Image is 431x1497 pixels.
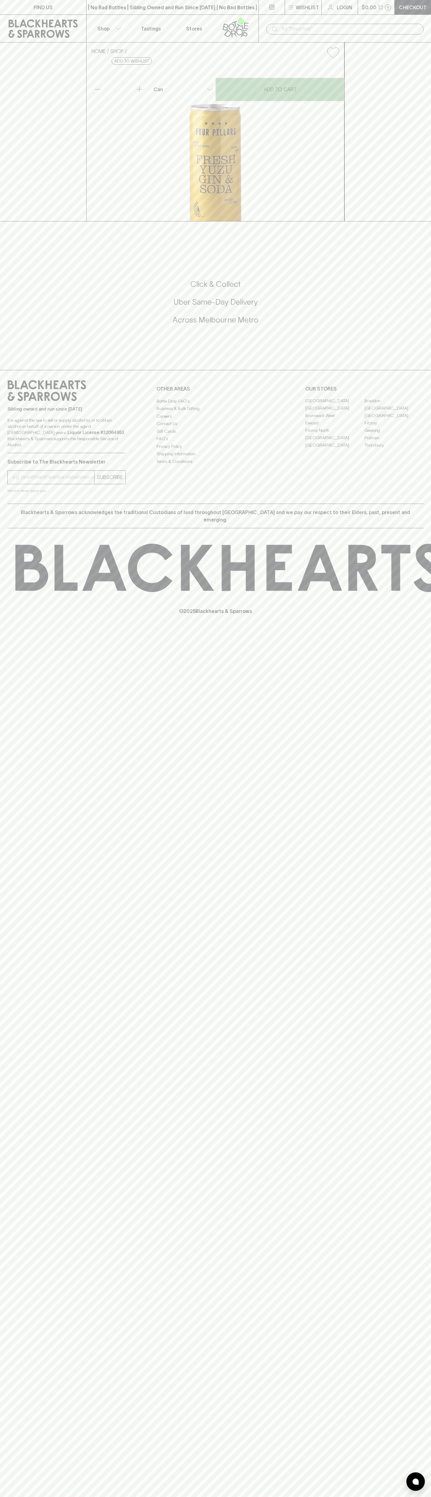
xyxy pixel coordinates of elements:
[95,471,125,484] button: SUBSCRIBE
[364,434,424,442] a: Prahran
[87,63,344,221] img: 32041.png
[112,57,152,65] button: Add to wishlist
[305,405,364,412] a: [GEOGRAPHIC_DATA]
[296,4,319,11] p: Wishlist
[399,4,427,11] p: Checkout
[34,4,53,11] p: FIND US
[364,397,424,405] a: Braddon
[7,406,126,412] p: Sibling owned and run since [DATE]
[151,83,215,95] div: Can
[281,24,419,34] input: Try "Pinot noir"
[157,443,275,450] a: Privacy Policy
[157,420,275,428] a: Contact Us
[7,315,424,325] h5: Across Melbourne Metro
[7,254,424,358] div: Call to action block
[305,434,364,442] a: [GEOGRAPHIC_DATA]
[12,472,94,482] input: e.g. jane@blackheartsandsparrows.com.au
[364,405,424,412] a: [GEOGRAPHIC_DATA]
[129,15,173,42] a: Tastings
[157,412,275,420] a: Careers
[305,397,364,405] a: [GEOGRAPHIC_DATA]
[337,4,352,11] p: Login
[362,4,376,11] p: $0.00
[7,488,126,494] p: We will never spam you
[216,78,344,101] button: ADD TO CART
[157,397,275,405] a: Bottle Drop FAQ's
[364,420,424,427] a: Fitzroy
[7,279,424,289] h5: Click & Collect
[413,1479,419,1485] img: bubble-icon
[305,385,424,392] p: OUR STORES
[67,430,124,435] strong: Liquor License #32064953
[97,473,123,481] p: SUBSCRIBE
[364,427,424,434] a: Geelong
[305,442,364,449] a: [GEOGRAPHIC_DATA]
[97,25,110,32] p: Shop
[157,450,275,458] a: Shipping Information
[91,48,106,54] a: HOME
[87,15,130,42] button: Shop
[305,420,364,427] a: Elwood
[157,428,275,435] a: Gift Cards
[157,458,275,465] a: Terms & Conditions
[387,6,389,9] p: 0
[186,25,202,32] p: Stores
[7,417,126,448] p: It is against the law to sell or supply alcohol to, or to obtain alcohol on behalf of a person un...
[157,435,275,443] a: FAQ's
[141,25,161,32] p: Tastings
[12,509,419,523] p: Blackhearts & Sparrows acknowledges the traditional Custodians of land throughout [GEOGRAPHIC_DAT...
[110,48,124,54] a: SHOP
[157,405,275,412] a: Business & Bulk Gifting
[153,86,163,93] p: Can
[364,412,424,420] a: [GEOGRAPHIC_DATA]
[305,427,364,434] a: Fitzroy North
[157,385,275,392] p: OTHER AREAS
[264,86,297,93] p: ADD TO CART
[364,442,424,449] a: Thornbury
[325,45,342,61] button: Add to wishlist
[305,412,364,420] a: Brunswick West
[7,297,424,307] h5: Uber Same-Day Delivery
[173,15,216,42] a: Stores
[7,458,126,465] p: Subscribe to The Blackhearts Newsletter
